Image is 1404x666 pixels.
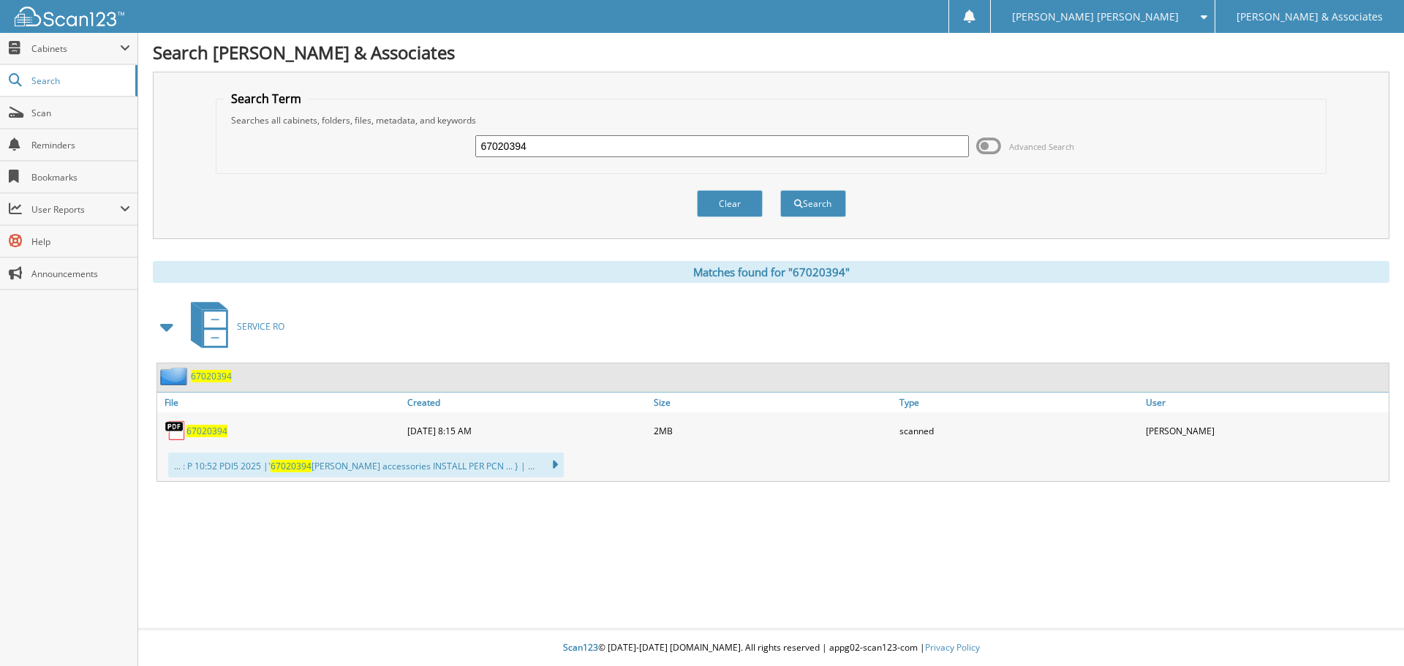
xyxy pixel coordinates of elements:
[896,416,1142,445] div: scanned
[168,453,564,477] div: ... : P 10:52 PDI5 2025 |' [PERSON_NAME] accessories INSTALL PER PCN ... } | ...
[31,139,130,151] span: Reminders
[31,42,120,55] span: Cabinets
[31,268,130,280] span: Announcements
[237,320,284,333] span: SERVICE RO
[224,91,309,107] legend: Search Term
[186,425,227,437] a: 67020394
[1142,393,1389,412] a: User
[224,114,1319,126] div: Searches all cabinets, folders, files, metadata, and keywords
[271,460,312,472] span: 67020394
[160,367,191,385] img: folder2.png
[31,235,130,248] span: Help
[157,393,404,412] a: File
[650,393,897,412] a: Size
[1331,596,1404,666] iframe: Chat Widget
[1009,141,1074,152] span: Advanced Search
[925,641,980,654] a: Privacy Policy
[153,40,1389,64] h1: Search [PERSON_NAME] & Associates
[182,298,284,355] a: SERVICE RO
[31,171,130,183] span: Bookmarks
[404,416,650,445] div: [DATE] 8:15 AM
[165,420,186,442] img: PDF.png
[1142,416,1389,445] div: [PERSON_NAME]
[31,203,120,216] span: User Reports
[404,393,650,412] a: Created
[153,261,1389,283] div: Matches found for "67020394"
[563,641,598,654] span: Scan123
[1237,12,1383,21] span: [PERSON_NAME] & Associates
[896,393,1142,412] a: Type
[191,370,232,382] a: 67020394
[780,190,846,217] button: Search
[15,7,124,26] img: scan123-logo-white.svg
[650,416,897,445] div: 2MB
[31,75,128,87] span: Search
[31,107,130,119] span: Scan
[138,630,1404,666] div: © [DATE]-[DATE] [DOMAIN_NAME]. All rights reserved | appg02-scan123-com |
[1012,12,1179,21] span: [PERSON_NAME] [PERSON_NAME]
[697,190,763,217] button: Clear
